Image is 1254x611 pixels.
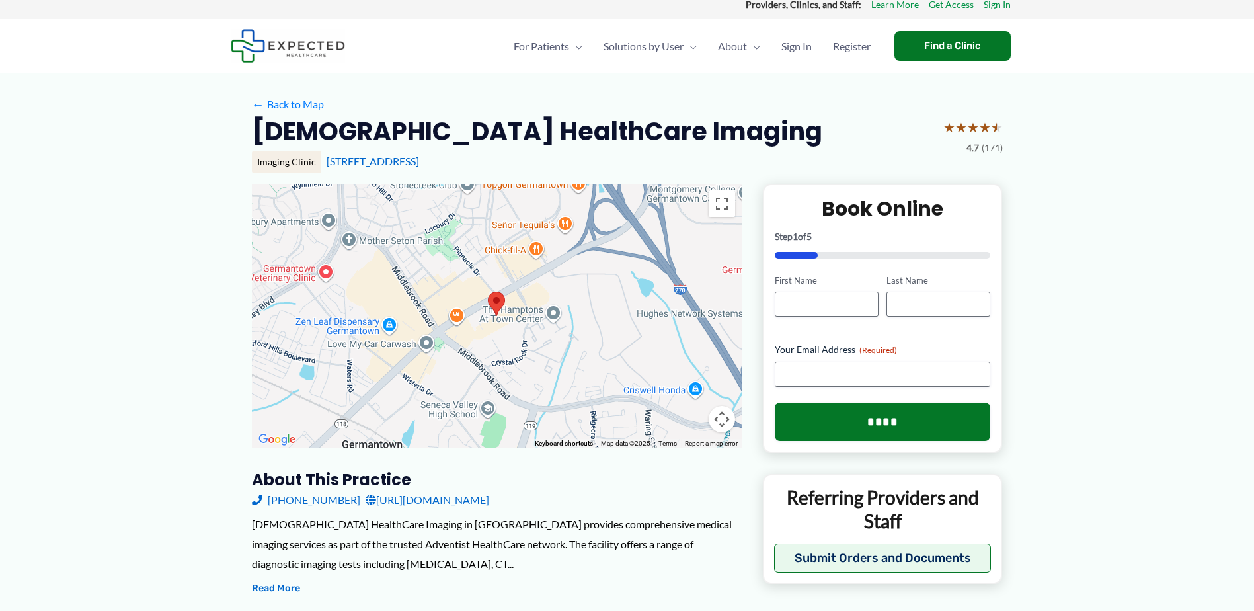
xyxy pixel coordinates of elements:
span: ← [252,98,264,110]
span: Map data ©2025 [601,440,650,447]
span: Menu Toggle [747,23,760,69]
span: For Patients [514,23,569,69]
span: Register [833,23,871,69]
span: (171) [982,140,1003,157]
a: [PHONE_NUMBER] [252,490,360,510]
button: Toggle fullscreen view [709,190,735,217]
img: Google [255,431,299,448]
h2: Book Online [775,196,991,222]
span: (Required) [859,345,897,355]
a: [STREET_ADDRESS] [327,155,419,167]
button: Read More [252,581,300,596]
a: Register [822,23,881,69]
a: For PatientsMenu Toggle [503,23,593,69]
span: 5 [806,231,812,242]
a: Sign In [771,23,822,69]
a: AboutMenu Toggle [707,23,771,69]
div: Imaging Clinic [252,151,321,173]
div: [DEMOGRAPHIC_DATA] HealthCare Imaging in [GEOGRAPHIC_DATA] provides comprehensive medical imaging... [252,514,742,573]
span: 1 [793,231,798,242]
h3: About this practice [252,469,742,490]
span: ★ [979,115,991,140]
span: 4.7 [966,140,979,157]
p: Referring Providers and Staff [774,485,992,534]
img: Expected Healthcare Logo - side, dark font, small [231,29,345,63]
p: Step of [775,232,991,241]
button: Map camera controls [709,406,735,432]
label: Your Email Address [775,343,991,356]
button: Submit Orders and Documents [774,544,992,573]
span: Menu Toggle [684,23,697,69]
a: Terms (opens in new tab) [658,440,677,447]
span: ★ [991,115,1003,140]
span: ★ [955,115,967,140]
a: Report a map error [685,440,738,447]
a: ←Back to Map [252,95,324,114]
h2: [DEMOGRAPHIC_DATA] HealthCare Imaging [252,115,822,147]
span: Sign In [781,23,812,69]
span: Solutions by User [604,23,684,69]
label: First Name [775,274,879,287]
a: Find a Clinic [894,31,1011,61]
a: Open this area in Google Maps (opens a new window) [255,431,299,448]
button: Keyboard shortcuts [535,439,593,448]
label: Last Name [886,274,990,287]
a: Solutions by UserMenu Toggle [593,23,707,69]
span: About [718,23,747,69]
span: Menu Toggle [569,23,582,69]
span: ★ [943,115,955,140]
a: [URL][DOMAIN_NAME] [366,490,489,510]
span: ★ [967,115,979,140]
nav: Primary Site Navigation [503,23,881,69]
